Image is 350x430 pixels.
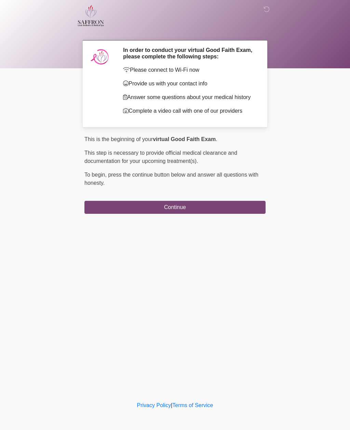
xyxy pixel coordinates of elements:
span: To begin, [84,172,108,178]
span: This step is necessary to provide official medical clearance and documentation for your upcoming ... [84,150,237,164]
a: Privacy Policy [137,402,171,408]
img: Agent Avatar [90,47,110,67]
span: . [216,136,217,142]
h2: In order to conduct your virtual Good Faith Exam, please complete the following steps: [123,47,255,60]
a: Terms of Service [172,402,213,408]
span: press the continue button below and answer all questions with honesty. [84,172,258,186]
img: Saffron Laser Aesthetics and Medical Spa Logo [78,5,104,26]
a: | [171,402,172,408]
p: Complete a video call with one of our providers [123,107,255,115]
button: Continue [84,201,266,214]
p: Provide us with your contact info [123,80,255,88]
strong: virtual Good Faith Exam [153,136,216,142]
p: Answer some questions about your medical history [123,93,255,101]
p: Please connect to Wi-Fi now [123,66,255,74]
span: This is the beginning of your [84,136,153,142]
